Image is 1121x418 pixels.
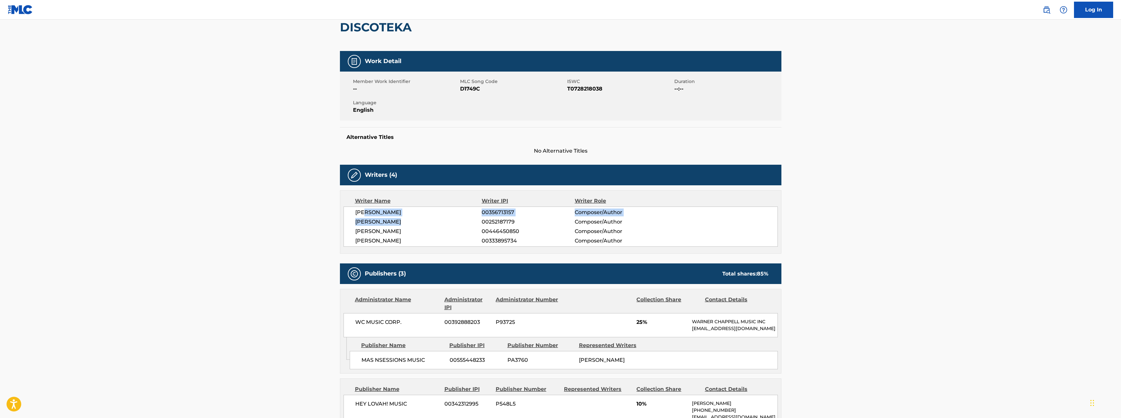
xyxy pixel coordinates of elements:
span: No Alternative Titles [340,147,781,155]
span: 00333895734 [482,237,574,245]
div: Represented Writers [579,342,646,349]
h5: Writers (4) [365,171,397,179]
div: Writer IPI [482,197,575,205]
span: 25% [636,318,687,326]
span: 85 % [757,271,768,277]
span: 00446450850 [482,227,574,235]
span: 00342312995 [444,400,491,408]
span: P548L5 [496,400,559,408]
img: search [1043,6,1050,14]
h5: Publishers (3) [365,270,406,277]
div: Writer Role [575,197,659,205]
span: Language [353,99,458,106]
span: Composer/Author [575,209,659,216]
div: Collection Share [636,296,700,311]
div: Represented Writers [564,385,632,393]
p: [PERSON_NAME] [692,400,777,407]
span: Duration [674,78,780,85]
h5: Alternative Titles [346,134,775,141]
span: 00252187179 [482,218,574,226]
span: [PERSON_NAME] [355,209,482,216]
span: Member Work Identifier [353,78,458,85]
div: Publisher Name [361,342,444,349]
span: 00555448233 [450,356,503,364]
span: [PERSON_NAME] [355,227,482,235]
div: Administrator Number [496,296,559,311]
span: -- [353,85,458,93]
div: Contact Details [705,385,768,393]
span: MLC Song Code [460,78,566,85]
img: Publishers [350,270,358,278]
span: 10% [636,400,687,408]
div: Total shares: [722,270,768,278]
span: D1749C [460,85,566,93]
p: [EMAIL_ADDRESS][DOMAIN_NAME] [692,325,777,332]
span: Composer/Author [575,227,659,235]
iframe: Chat Widget [1088,387,1121,418]
span: Composer/Author [575,218,659,226]
div: Administrator Name [355,296,440,311]
img: help [1060,6,1067,14]
h5: Work Detail [365,58,401,65]
div: Administrator IPI [444,296,491,311]
span: 00392888203 [444,318,491,326]
span: 00356713157 [482,209,574,216]
span: T0728218038 [567,85,673,93]
img: Writers [350,171,358,179]
span: ISWC [567,78,673,85]
span: WC MUSIC CORP. [355,318,440,326]
span: P93725 [496,318,559,326]
div: Help [1057,3,1070,16]
p: WARNER CHAPPELL MUSIC INC [692,318,777,325]
span: English [353,106,458,114]
div: Publisher Number [496,385,559,393]
div: Collection Share [636,385,700,393]
div: Publisher Name [355,385,440,393]
span: Composer/Author [575,237,659,245]
a: Log In [1074,2,1113,18]
p: [PHONE_NUMBER] [692,407,777,414]
span: PA3760 [507,356,574,364]
div: Writer Name [355,197,482,205]
h2: DISCOTEKA [340,20,415,35]
a: Public Search [1040,3,1053,16]
div: Publisher Number [507,342,574,349]
span: [PERSON_NAME] [355,218,482,226]
span: [PERSON_NAME] [355,237,482,245]
div: Drag [1090,393,1094,413]
span: [PERSON_NAME] [579,357,625,363]
span: HEY LOVAH! MUSIC [355,400,440,408]
div: Contact Details [705,296,768,311]
span: --:-- [674,85,780,93]
div: Publisher IPI [444,385,491,393]
div: Publisher IPI [449,342,503,349]
span: MAS NSESSIONS MUSIC [361,356,445,364]
img: Work Detail [350,58,358,65]
img: MLC Logo [8,5,33,14]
